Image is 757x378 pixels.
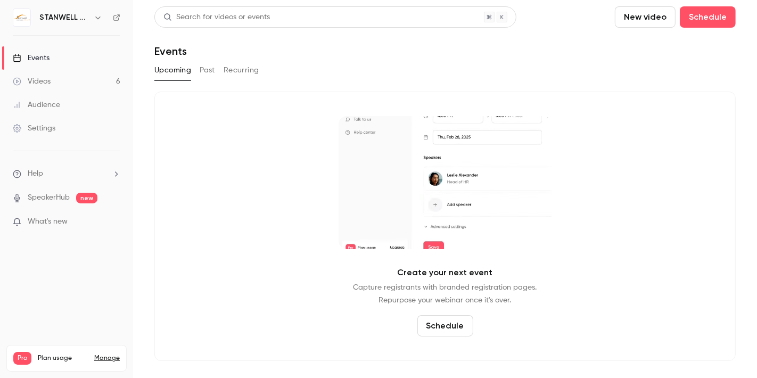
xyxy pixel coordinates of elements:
[13,168,120,179] li: help-dropdown-opener
[154,45,187,57] h1: Events
[13,9,30,26] img: STANWELL CONSULTING
[94,354,120,363] a: Manage
[398,266,493,279] p: Create your next event
[28,192,70,203] a: SpeakerHub
[154,62,191,79] button: Upcoming
[108,217,120,227] iframe: Noticeable Trigger
[353,281,537,307] p: Capture registrants with branded registration pages. Repurpose your webinar once it's over.
[38,354,88,363] span: Plan usage
[615,6,676,28] button: New video
[200,62,215,79] button: Past
[28,168,43,179] span: Help
[680,6,736,28] button: Schedule
[13,123,55,134] div: Settings
[163,12,270,23] div: Search for videos or events
[28,216,68,227] span: What's new
[13,100,60,110] div: Audience
[13,76,51,87] div: Videos
[39,12,89,23] h6: STANWELL CONSULTING
[13,352,31,365] span: Pro
[417,315,473,336] button: Schedule
[13,53,50,63] div: Events
[224,62,259,79] button: Recurring
[76,193,97,203] span: new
